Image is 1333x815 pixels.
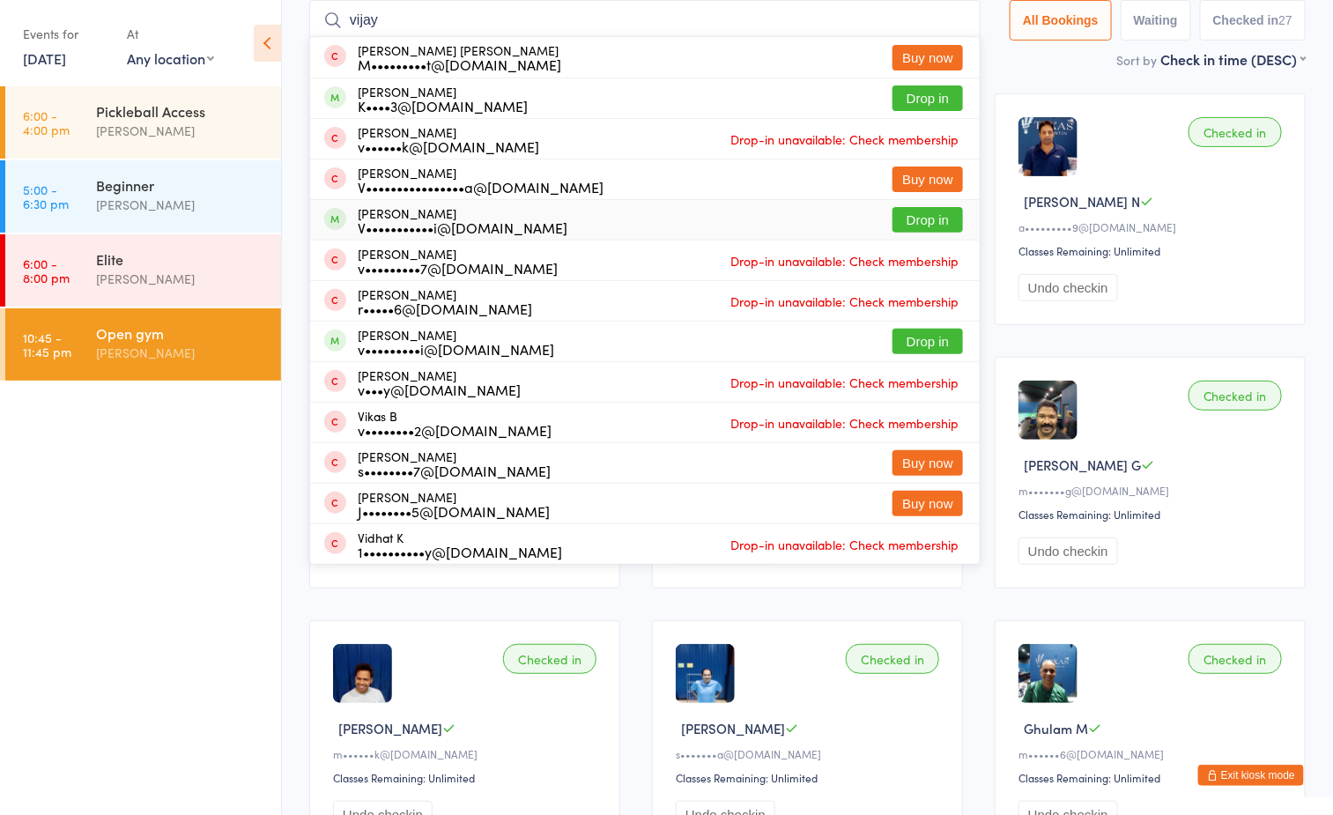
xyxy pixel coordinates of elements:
div: Checked in [846,644,939,674]
a: 10:45 -11:45 pmOpen gym[PERSON_NAME] [5,308,281,381]
label: Sort by [1116,51,1157,69]
a: 5:00 -6:30 pmBeginner[PERSON_NAME] [5,160,281,233]
div: J••••••••5@[DOMAIN_NAME] [358,504,550,518]
div: [PERSON_NAME] [358,206,567,234]
button: Buy now [892,45,963,70]
span: Drop-in unavailable: Check membership [726,410,963,436]
div: Elite [96,249,266,269]
button: Buy now [892,491,963,516]
div: Classes Remaining: Unlimited [333,770,602,785]
time: 6:00 - 8:00 pm [23,256,70,285]
div: [PERSON_NAME] [PERSON_NAME] [358,43,561,71]
span: [PERSON_NAME] N [1024,192,1140,211]
span: Ghulam M [1024,719,1088,737]
div: V••••••••••••••••a@[DOMAIN_NAME] [358,180,604,194]
div: [PERSON_NAME] [358,287,532,315]
div: Checked in [1189,381,1282,411]
img: image1670988431.png [1018,644,1078,703]
time: 5:00 - 6:30 pm [23,182,69,211]
div: [PERSON_NAME] [358,125,539,153]
div: s•••••••a@[DOMAIN_NAME] [676,746,944,761]
a: 6:00 -8:00 pmElite[PERSON_NAME] [5,234,281,307]
div: m•••••••g@[DOMAIN_NAME] [1018,483,1287,498]
a: [DATE] [23,48,66,68]
div: [PERSON_NAME] [358,247,558,275]
div: Classes Remaining: Unlimited [1018,507,1287,522]
div: [PERSON_NAME] [96,269,266,289]
div: r•••••6@[DOMAIN_NAME] [358,301,532,315]
div: Events for [23,19,109,48]
div: Vikas B [358,409,552,437]
div: s••••••••7@[DOMAIN_NAME] [358,463,551,478]
button: Drop in [892,207,963,233]
div: [PERSON_NAME] [96,121,266,141]
button: Undo checkin [1018,537,1118,565]
div: M•••••••••t@[DOMAIN_NAME] [358,57,561,71]
div: Check in time (DESC) [1160,49,1306,69]
span: [PERSON_NAME] G [1024,456,1141,474]
div: 27 [1278,13,1292,27]
div: v•••••••••i@[DOMAIN_NAME] [358,342,554,356]
span: [PERSON_NAME] [681,719,785,737]
button: Drop in [892,85,963,111]
a: 6:00 -4:00 pmPickleball Access[PERSON_NAME] [5,86,281,159]
div: Classes Remaining: Unlimited [1018,243,1287,258]
div: Any location [127,48,214,68]
div: m••••••6@[DOMAIN_NAME] [1018,746,1287,761]
img: image1671893069.png [1018,117,1078,176]
div: Classes Remaining: Unlimited [1018,770,1287,785]
div: v••••••••2@[DOMAIN_NAME] [358,423,552,437]
span: Drop-in unavailable: Check membership [726,288,963,315]
span: Drop-in unavailable: Check membership [726,126,963,152]
img: image1673106002.png [1018,381,1078,440]
div: Pickleball Access [96,101,266,121]
div: [PERSON_NAME] [96,195,266,215]
div: [PERSON_NAME] [358,166,604,194]
img: image1673189898.png [333,644,392,703]
span: Drop-in unavailable: Check membership [726,248,963,274]
div: a•••••••••9@[DOMAIN_NAME] [1018,219,1287,234]
time: 6:00 - 4:00 pm [23,108,70,137]
button: Buy now [892,450,963,476]
div: V•••••••••••i@[DOMAIN_NAME] [358,220,567,234]
div: [PERSON_NAME] [358,490,550,518]
button: Undo checkin [1018,274,1118,301]
div: [PERSON_NAME] [358,328,554,356]
div: Beginner [96,175,266,195]
div: v•••y@[DOMAIN_NAME] [358,382,521,396]
div: [PERSON_NAME] [358,85,528,113]
div: Checked in [1189,644,1282,674]
div: Checked in [503,644,596,674]
button: Exit kiosk mode [1198,765,1304,786]
div: m••••••k@[DOMAIN_NAME] [333,746,602,761]
time: 10:45 - 11:45 pm [23,330,71,359]
span: Drop-in unavailable: Check membership [726,369,963,396]
div: v•••••••••7@[DOMAIN_NAME] [358,261,558,275]
div: 1••••••••••y@[DOMAIN_NAME] [358,545,562,559]
button: Drop in [892,329,963,354]
div: [PERSON_NAME] [358,368,521,396]
div: K••••3@[DOMAIN_NAME] [358,99,528,113]
div: Classes Remaining: Unlimited [676,770,944,785]
div: At [127,19,214,48]
div: [PERSON_NAME] [96,343,266,363]
button: Buy now [892,167,963,192]
span: Drop-in unavailable: Check membership [726,531,963,558]
div: Open gym [96,323,266,343]
img: image1687003564.png [676,644,735,703]
div: v••••••k@[DOMAIN_NAME] [358,139,539,153]
div: Checked in [1189,117,1282,147]
div: Vidhat K [358,530,562,559]
div: [PERSON_NAME] [358,449,551,478]
span: [PERSON_NAME] [338,719,442,737]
